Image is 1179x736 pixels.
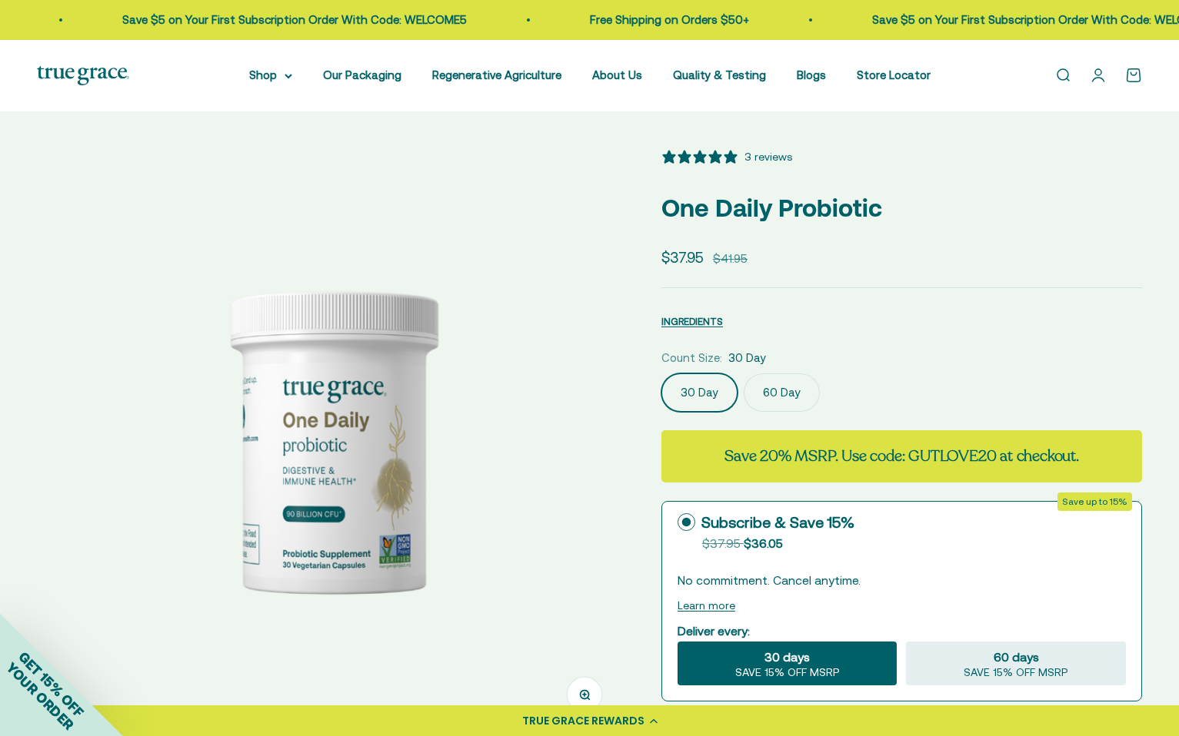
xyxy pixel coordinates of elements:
[728,349,766,367] span: 30 Day
[323,68,401,81] a: Our Packaging
[797,68,826,81] a: Blogs
[661,148,792,165] button: 5 stars, 3 ratings
[673,68,766,81] a: Quality & Testing
[661,312,723,330] button: INGREDIENTS
[522,713,644,729] div: TRUE GRACE REWARDS
[661,188,1142,227] p: One Daily Probiotic
[744,148,792,165] div: 3 reviews
[579,13,738,26] a: Free Shipping on Orders $50+
[661,349,722,367] legend: Count Size:
[713,250,748,268] compare-at-price: $41.95
[857,68,931,81] a: Store Locator
[724,446,1079,466] strong: Save 20% MSRP. Use code: GUTLOVE20 at checkout.
[3,659,77,733] span: YOUR ORDER
[592,68,642,81] a: About Us
[661,246,704,269] sale-price: $37.95
[249,66,292,85] summary: Shop
[432,68,561,81] a: Regenerative Agriculture
[661,316,723,327] span: INGREDIENTS
[112,11,456,29] p: Save $5 on Your First Subscription Order With Code: WELCOME5
[15,648,87,720] span: GET 15% OFF
[37,148,624,735] img: Daily Probiotic forDigestive and Immune Support:* - 90 Billion CFU at time of manufacturing (30 B...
